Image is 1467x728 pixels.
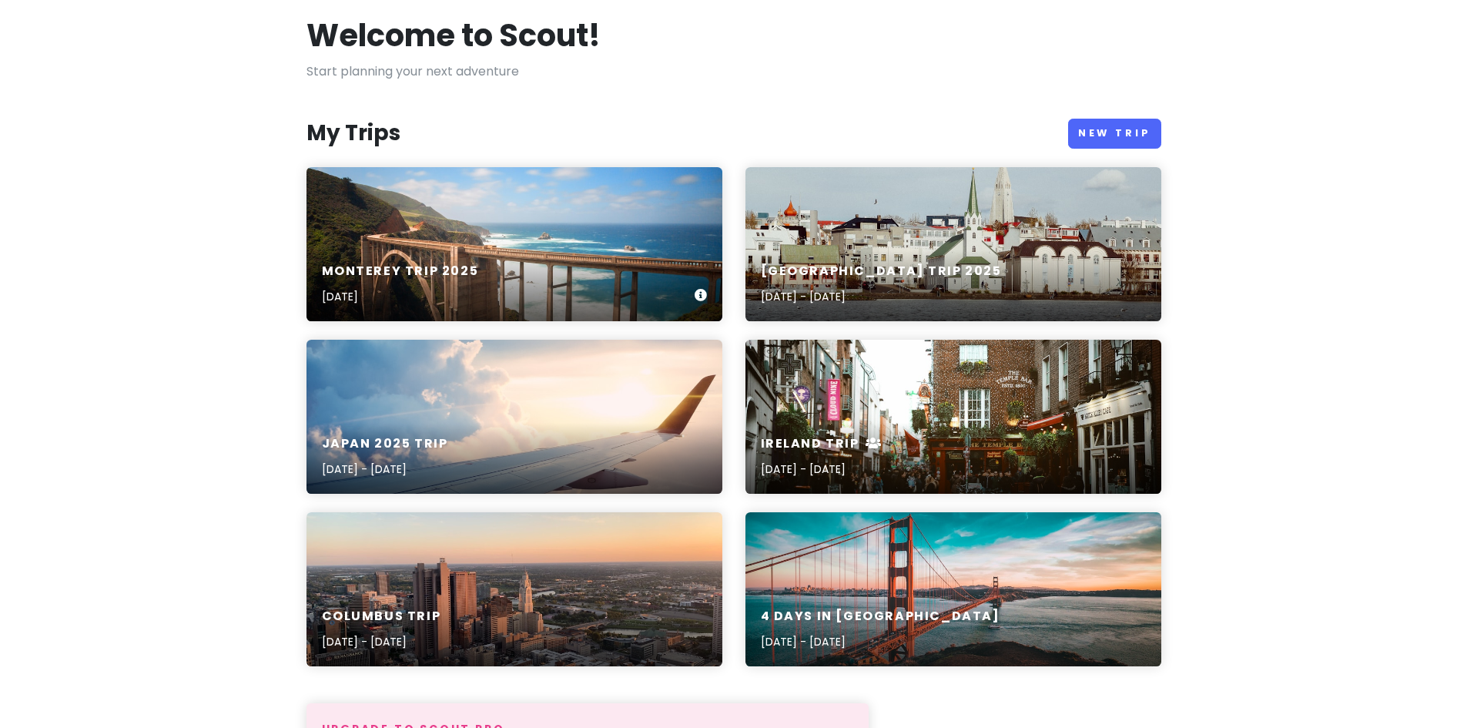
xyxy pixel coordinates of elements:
[761,609,1000,625] h6: 4 Days in [GEOGRAPHIC_DATA]
[306,15,601,55] h1: Welcome to Scout!
[761,633,1000,650] p: [DATE] - [DATE]
[745,340,1161,494] a: brown and white concrete housesIreland Trip[DATE] - [DATE]
[306,340,722,494] a: aerial photography of airlinerJapan 2025 Trip[DATE] - [DATE]
[306,62,1161,82] p: Start planning your next adventure
[322,633,441,650] p: [DATE] - [DATE]
[761,436,883,452] h6: Ireland Trip
[745,512,1161,666] a: 4 Days in [GEOGRAPHIC_DATA][DATE] - [DATE]
[322,609,441,625] h6: Columbus Trip
[745,167,1161,321] a: photography of white swan floating on water body[GEOGRAPHIC_DATA] Trip 2025[DATE] - [DATE]
[322,461,448,478] p: [DATE] - [DATE]
[306,167,722,321] a: brown concrete bridge during daytimeMonterey Trip 2025[DATE]
[306,119,400,147] h3: My Trips
[322,263,479,280] h6: Monterey Trip 2025
[322,288,479,305] p: [DATE]
[761,263,1002,280] h6: [GEOGRAPHIC_DATA] Trip 2025
[761,288,1002,305] p: [DATE] - [DATE]
[761,461,883,478] p: [DATE] - [DATE]
[1068,119,1161,149] a: New Trip
[322,436,448,452] h6: Japan 2025 Trip
[306,512,722,666] a: tall building lot under white clouds and blue sky during daytimeColumbus Trip[DATE] - [DATE]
